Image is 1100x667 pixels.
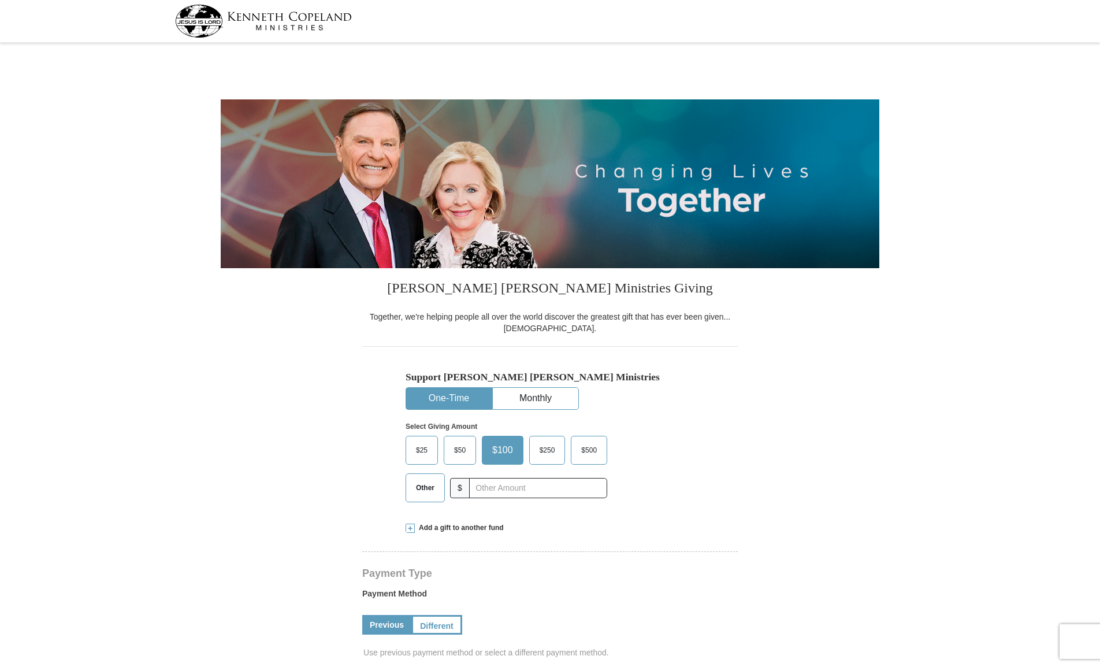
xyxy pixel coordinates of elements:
input: Other Amount [469,478,607,498]
div: Together, we're helping people all over the world discover the greatest gift that has ever been g... [362,311,738,334]
span: $250 [534,442,561,459]
span: Use previous payment method or select a different payment method. [363,647,739,658]
span: $500 [575,442,603,459]
span: $25 [410,442,433,459]
h4: Payment Type [362,569,738,578]
button: One-Time [406,388,492,409]
label: Payment Method [362,588,738,605]
img: kcm-header-logo.svg [175,5,352,38]
span: $50 [448,442,471,459]
h3: [PERSON_NAME] [PERSON_NAME] Ministries Giving [362,268,738,311]
button: Monthly [493,388,578,409]
span: Add a gift to another fund [415,523,504,533]
h5: Support [PERSON_NAME] [PERSON_NAME] Ministries [406,371,694,383]
span: $ [450,478,470,498]
strong: Select Giving Amount [406,423,477,431]
span: Other [410,479,440,496]
a: Previous [362,615,411,635]
a: Different [411,615,462,635]
span: $100 [486,442,519,459]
